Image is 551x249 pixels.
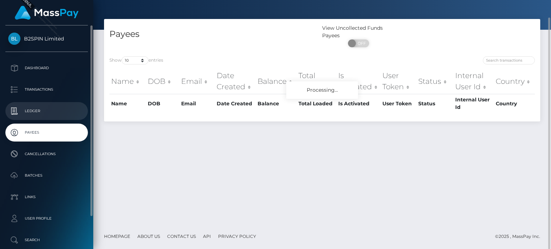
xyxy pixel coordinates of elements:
[215,94,256,113] th: Date Created
[416,94,453,113] th: Status
[5,81,88,99] a: Transactions
[109,28,317,40] h4: Payees
[179,94,215,113] th: Email
[286,81,358,99] div: Processing...
[5,59,88,77] a: Dashboard
[336,68,381,94] th: Is Activated
[453,94,494,113] th: Internal User Id
[416,68,453,94] th: Status
[494,68,535,94] th: Country
[101,231,133,242] a: Homepage
[8,149,85,159] p: Cancellations
[453,68,494,94] th: Internal User Id
[146,68,179,94] th: DOB
[495,233,546,240] div: © 2025 , MassPay Inc.
[215,68,256,94] th: Date Created
[381,94,416,113] th: User Token
[135,231,163,242] a: About Us
[5,231,88,249] a: Search
[122,56,149,64] select: Showentries
[8,63,85,73] p: Dashboard
[15,6,79,20] img: MassPay Logo
[5,124,88,142] a: Payees
[8,84,85,95] p: Transactions
[8,106,85,116] p: Ledger
[5,145,88,163] a: Cancellations
[109,68,146,94] th: Name
[8,235,85,245] p: Search
[5,188,88,206] a: Links
[164,231,199,242] a: Contact Us
[8,170,85,181] p: Batches
[8,33,20,45] img: B2SPIN Limited
[5,102,88,120] a: Ledger
[297,68,336,94] th: Total Loaded
[336,94,381,113] th: Is Activated
[297,94,336,113] th: Total Loaded
[8,213,85,224] p: User Profile
[256,94,297,113] th: Balance
[200,231,214,242] a: API
[352,39,370,47] span: OFF
[146,94,179,113] th: DOB
[109,94,146,113] th: Name
[256,68,297,94] th: Balance
[179,68,215,94] th: Email
[494,94,535,113] th: Country
[215,231,259,242] a: Privacy Policy
[8,192,85,202] p: Links
[381,68,416,94] th: User Token
[5,167,88,185] a: Batches
[322,24,395,39] div: View Uncollected Funds Payees
[5,35,88,42] span: B2SPIN Limited
[483,56,535,64] input: Search transactions
[5,210,88,228] a: User Profile
[8,127,85,138] p: Payees
[109,56,163,64] label: Show entries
